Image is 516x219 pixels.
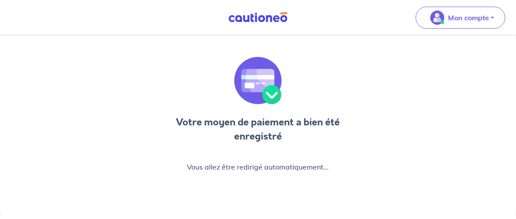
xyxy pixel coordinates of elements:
[152,115,364,143] h3: Votre moyen de paiement a bien été enregistré
[152,161,364,173] p: Vous allez être redirigé automatiquement...
[416,7,505,29] button: illu_account_valid_menu.svgMon compte
[234,57,282,105] img: illu_payment_valid.svg
[225,12,291,23] img: Cautioneo
[430,11,444,25] img: illu_account_valid_menu.svg
[448,12,489,23] p: Mon compte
